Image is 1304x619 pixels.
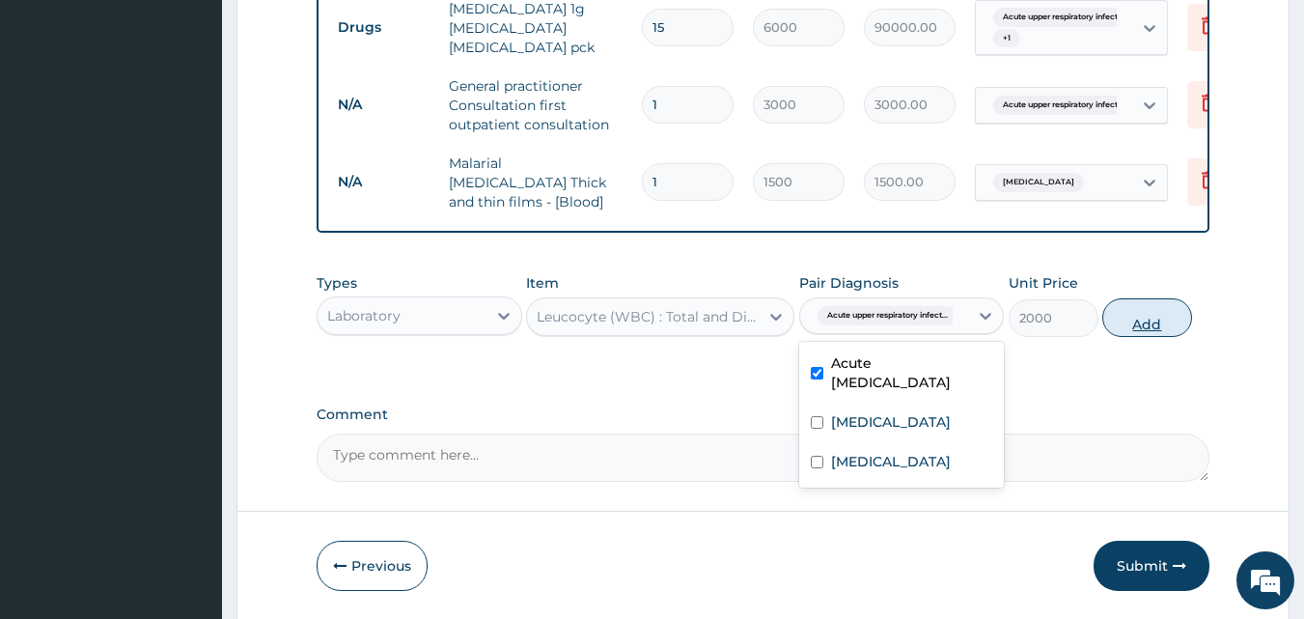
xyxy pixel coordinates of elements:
[831,412,951,432] label: [MEDICAL_DATA]
[831,452,951,471] label: [MEDICAL_DATA]
[993,173,1084,192] span: [MEDICAL_DATA]
[1094,541,1209,591] button: Submit
[317,10,363,56] div: Minimize live chat window
[993,96,1133,115] span: Acute upper respiratory infect...
[327,306,401,325] div: Laboratory
[1102,298,1192,337] button: Add
[831,353,993,392] label: Acute [MEDICAL_DATA]
[993,29,1020,48] span: + 1
[526,273,559,293] label: Item
[10,413,368,481] textarea: Type your message and hit 'Enter'
[1009,273,1078,293] label: Unit Price
[993,8,1133,27] span: Acute upper respiratory infect...
[799,273,899,293] label: Pair Diagnosis
[317,275,357,292] label: Types
[328,164,439,200] td: N/A
[439,144,632,221] td: Malarial [MEDICAL_DATA] Thick and thin films - [Blood]
[439,67,632,144] td: General practitioner Consultation first outpatient consultation
[317,407,1210,423] label: Comment
[328,87,439,123] td: N/A
[100,108,324,133] div: Chat with us now
[112,186,266,381] span: We're online!
[328,10,439,45] td: Drugs
[36,97,78,145] img: d_794563401_company_1708531726252_794563401
[818,306,957,325] span: Acute upper respiratory infect...
[317,541,428,591] button: Previous
[537,307,761,326] div: Leucocyte (WBC) : Total and Differential Counts - [Blood]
